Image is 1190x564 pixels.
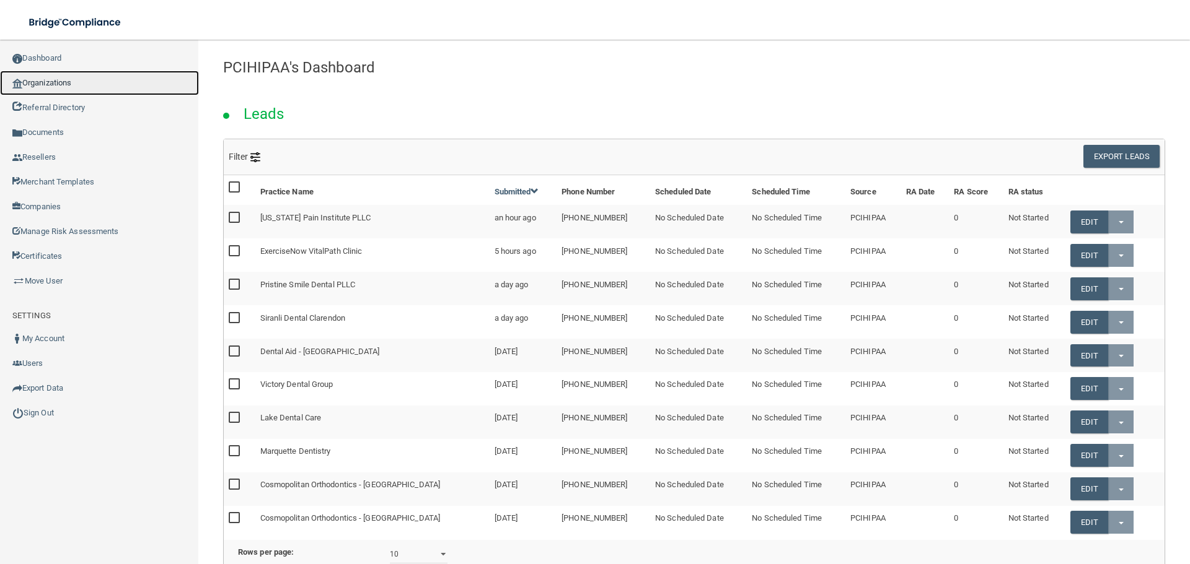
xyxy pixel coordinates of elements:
td: No Scheduled Date [650,238,747,272]
td: [PHONE_NUMBER] [557,272,650,305]
td: [US_STATE] Pain Institute PLLC [255,205,490,238]
td: Victory Dental Group [255,372,490,406]
a: Edit [1070,511,1108,534]
td: PCIHIPAA [845,272,901,305]
td: No Scheduled Date [650,506,747,539]
th: Scheduled Time [747,175,845,205]
td: [PHONE_NUMBER] [557,506,650,539]
img: icon-users.e205127d.png [12,358,22,368]
td: [PHONE_NUMBER] [557,205,650,238]
td: No Scheduled Date [650,339,747,372]
td: 0 [949,238,1003,272]
td: [DATE] [490,472,557,506]
td: No Scheduled Time [747,406,845,439]
td: 0 [949,439,1003,472]
a: Edit [1070,311,1108,334]
td: 0 [949,406,1003,439]
td: Not Started [1003,339,1065,372]
td: Not Started [1003,305,1065,339]
td: Cosmopolitan Orthodontics - [GEOGRAPHIC_DATA] [255,506,490,539]
td: [DATE] [490,406,557,439]
td: [PHONE_NUMBER] [557,372,650,406]
td: Dental Aid - [GEOGRAPHIC_DATA] [255,339,490,372]
td: PCIHIPAA [845,472,901,506]
td: Pristine Smile Dental PLLC [255,272,490,305]
td: Not Started [1003,472,1065,506]
td: 0 [949,272,1003,305]
td: Not Started [1003,205,1065,238]
td: No Scheduled Date [650,406,747,439]
td: Not Started [1003,272,1065,305]
td: an hour ago [490,205,557,238]
td: Lake Dental Care [255,406,490,439]
td: 0 [949,506,1003,539]
button: Export Leads [1083,145,1160,168]
td: PCIHIPAA [845,406,901,439]
th: RA status [1003,175,1065,205]
td: Not Started [1003,506,1065,539]
td: No Scheduled Time [747,339,845,372]
b: Rows per page: [238,547,294,557]
a: Edit [1070,377,1108,400]
td: No Scheduled Time [747,238,845,272]
td: [PHONE_NUMBER] [557,406,650,439]
td: Not Started [1003,439,1065,472]
td: 0 [949,472,1003,506]
a: Edit [1070,244,1108,267]
img: icon-documents.8dae5593.png [12,128,22,138]
td: 0 [949,305,1003,339]
td: No Scheduled Time [747,506,845,539]
img: ic_reseller.de258add.png [12,153,22,163]
td: PCIHIPAA [845,238,901,272]
th: Phone Number [557,175,650,205]
td: PCIHIPAA [845,506,901,539]
img: icon-export.b9366987.png [12,383,22,393]
td: PCIHIPAA [845,372,901,406]
th: Source [845,175,901,205]
td: [PHONE_NUMBER] [557,339,650,372]
td: No Scheduled Date [650,439,747,472]
a: Edit [1070,444,1108,467]
td: No Scheduled Time [747,205,845,238]
td: [PHONE_NUMBER] [557,439,650,472]
img: icon-filter@2x.21656d0b.png [250,152,260,162]
td: [DATE] [490,372,557,406]
a: Edit [1070,210,1108,233]
td: No Scheduled Date [650,305,747,339]
td: Cosmopolitan Orthodontics - [GEOGRAPHIC_DATA] [255,472,490,506]
td: Not Started [1003,238,1065,272]
td: PCIHIPAA [845,439,901,472]
td: Not Started [1003,406,1065,439]
span: Filter [229,152,260,162]
td: a day ago [490,305,557,339]
img: ic_user_dark.df1a06c3.png [12,334,22,344]
td: a day ago [490,272,557,305]
td: Not Started [1003,372,1065,406]
img: ic_dashboard_dark.d01f4a41.png [12,54,22,64]
td: No Scheduled Date [650,205,747,238]
td: [DATE] [490,439,557,472]
td: No Scheduled Time [747,472,845,506]
th: RA Score [949,175,1003,205]
h4: PCIHIPAA's Dashboard [223,59,1165,76]
img: ic_power_dark.7ecde6b1.png [12,407,24,419]
td: 0 [949,339,1003,372]
img: bridge_compliance_login_screen.278c3ca4.svg [19,10,133,35]
h2: Leads [231,97,297,131]
a: Edit [1070,277,1108,300]
td: No Scheduled Date [650,272,747,305]
th: Scheduled Date [650,175,747,205]
td: No Scheduled Time [747,272,845,305]
td: No Scheduled Time [747,372,845,406]
th: Practice Name [255,175,490,205]
th: RA Date [901,175,949,205]
img: briefcase.64adab9b.png [12,275,25,287]
img: organization-icon.f8decf85.png [12,79,22,89]
a: Submitted [495,187,539,196]
td: [PHONE_NUMBER] [557,472,650,506]
td: 0 [949,205,1003,238]
td: PCIHIPAA [845,305,901,339]
td: [DATE] [490,506,557,539]
a: Edit [1070,477,1108,500]
td: No Scheduled Date [650,472,747,506]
